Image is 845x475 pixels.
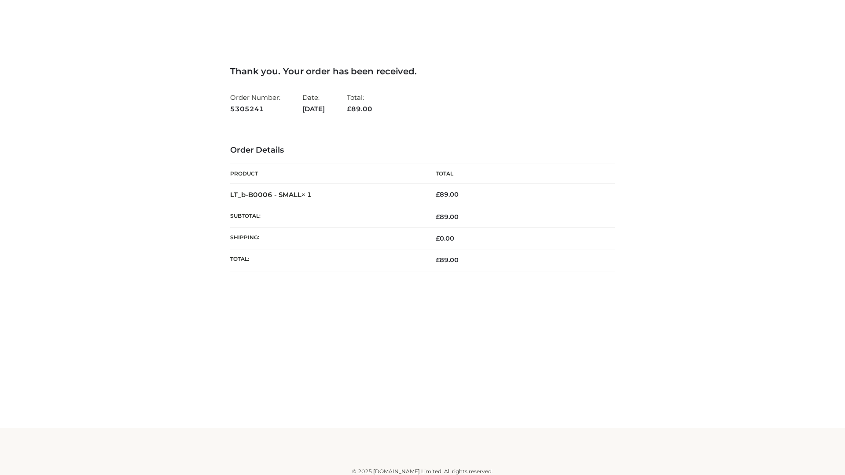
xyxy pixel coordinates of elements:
[347,105,351,113] span: £
[436,256,440,264] span: £
[302,90,325,117] li: Date:
[436,234,454,242] bdi: 0.00
[436,190,459,198] bdi: 89.00
[347,105,372,113] span: 89.00
[230,206,422,227] th: Subtotal:
[347,90,372,117] li: Total:
[436,256,459,264] span: 89.00
[230,66,615,77] h3: Thank you. Your order has been received.
[230,90,280,117] li: Order Number:
[230,249,422,271] th: Total:
[302,103,325,115] strong: [DATE]
[230,228,422,249] th: Shipping:
[230,146,615,155] h3: Order Details
[436,234,440,242] span: £
[301,190,312,199] strong: × 1
[230,190,312,199] strong: LT_b-B0006 - SMALL
[230,164,422,184] th: Product
[436,213,440,221] span: £
[230,103,280,115] strong: 5305241
[436,190,440,198] span: £
[436,213,459,221] span: 89.00
[422,164,615,184] th: Total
